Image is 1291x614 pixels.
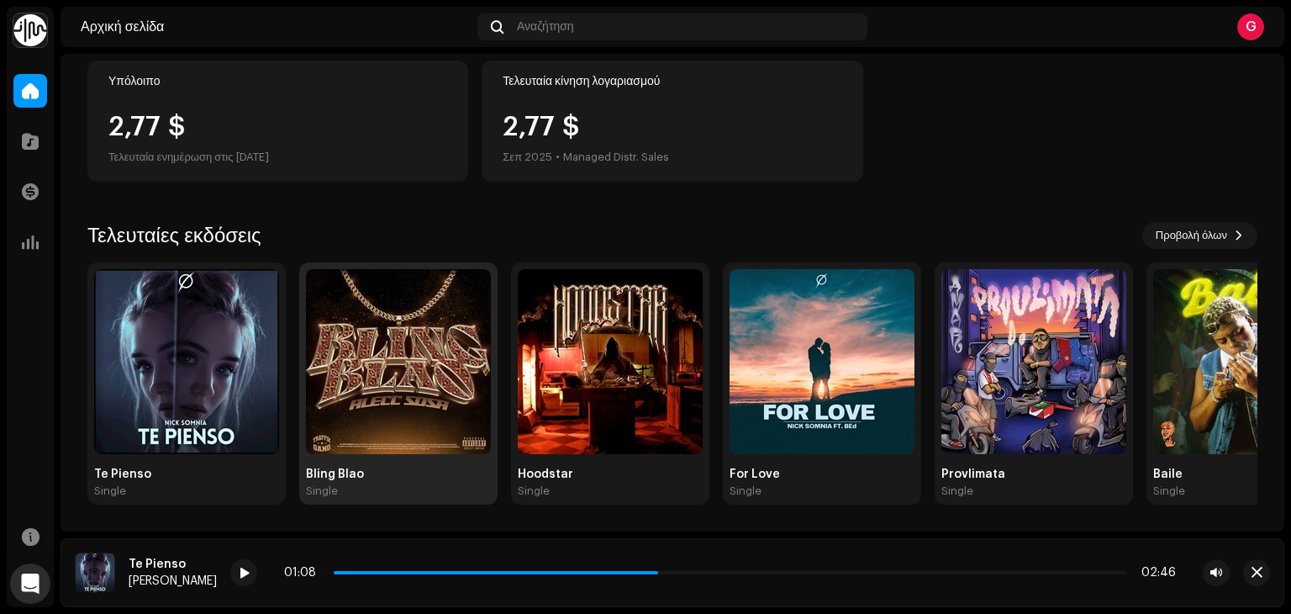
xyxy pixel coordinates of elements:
img: 0f74c21f-6d1c-4dbc-9196-dbddad53419e [13,13,47,47]
img: fa8e1060-cf72-467f-8027-e97d5474e4e6 [306,269,491,454]
div: • [556,147,560,167]
img: 74fe5923-ec19-4d26-8fc7-cc7335eab1f1 [941,269,1126,454]
div: For Love [730,468,914,481]
button: Προβολή όλων [1142,222,1257,249]
div: Σεπ 2025 [503,147,552,167]
div: Bling Blao [306,468,491,481]
img: 4a212639-5fb7-488d-8f41-ab833f66f380 [75,553,115,593]
div: Υπόλοιπο [108,75,447,88]
h3: Τελευταίες εκδόσεις [87,222,261,249]
div: 02:46 [1133,566,1176,580]
div: Τελευταία ενημέρωση στις [DATE] [108,147,447,167]
div: Provlimata [941,468,1126,481]
div: Τελευταία κίνηση λογαριασμού [503,75,841,88]
div: Single [1153,484,1185,498]
div: Αρχική σελίδα [81,20,471,34]
div: [PERSON_NAME] [129,574,217,588]
re-o-card-value: Τελευταία κίνηση λογαριασμού [482,61,862,182]
span: Αναζήτηση [517,20,574,34]
div: Single [730,484,761,498]
div: Managed Distr. Sales [563,147,669,167]
div: Te Pienso [129,558,217,571]
div: Single [94,484,126,498]
div: Single [941,484,973,498]
div: Single [518,484,550,498]
img: 3846715c-b5f4-4723-8492-3d8d59b3f3c1 [518,269,703,454]
div: Open Intercom Messenger [10,564,50,604]
div: Hoodstar [518,468,703,481]
div: Single [306,484,338,498]
img: bf9098f3-f7ad-4880-b244-13d775c2db0d [730,269,914,454]
re-o-card-value: Υπόλοιπο [87,61,468,182]
div: G [1237,13,1264,40]
span: Προβολή όλων [1156,219,1227,252]
div: 01:08 [284,566,327,580]
div: Te Pienso [94,468,279,481]
img: 4a212639-5fb7-488d-8f41-ab833f66f380 [94,269,279,454]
